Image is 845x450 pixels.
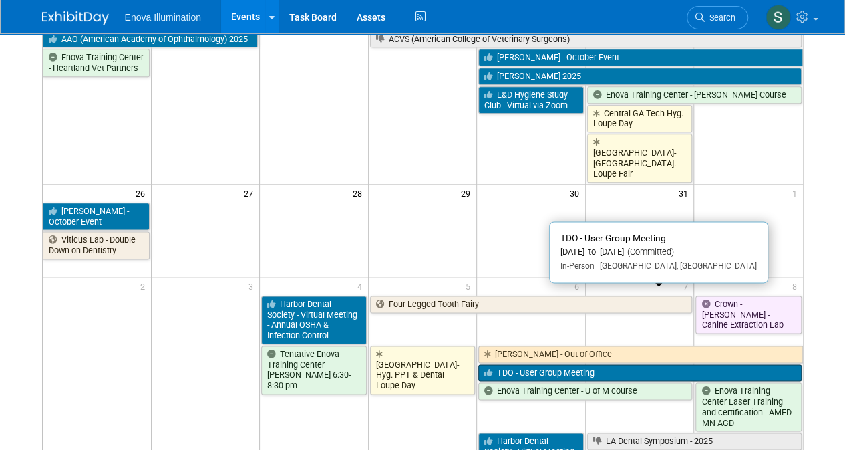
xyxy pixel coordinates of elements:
a: Enova Training Center - [PERSON_NAME] Course [587,86,802,104]
img: ExhibitDay [42,11,109,25]
a: [GEOGRAPHIC_DATA]-Hyg. PPT & Dental Loupe Day [370,346,476,395]
a: Four Legged Tooth Fairy [370,296,693,313]
a: L&D Hygiene Study Club - Virtual via Zoom [478,86,584,114]
span: 29 [460,185,476,201]
a: Enova Training Center - Heartland Vet Partners [43,49,150,76]
a: [GEOGRAPHIC_DATA]-[GEOGRAPHIC_DATA]. Loupe Fair [587,134,693,183]
a: Harbor Dental Society - Virtual Meeting - Annual OSHA & Infection Control [261,296,367,344]
span: 1 [791,185,803,201]
span: 5 [464,277,476,294]
span: 28 [351,185,368,201]
div: [DATE] to [DATE] [560,247,757,258]
a: Enova Training Center Laser Training and certification - AMED MN AGD [695,382,801,431]
a: Central GA Tech-Hyg. Loupe Day [587,105,693,132]
span: 3 [247,277,259,294]
span: [GEOGRAPHIC_DATA], [GEOGRAPHIC_DATA] [595,261,757,271]
img: Sam Colton [766,5,791,30]
a: [PERSON_NAME] 2025 [478,68,801,85]
span: 27 [242,185,259,201]
a: Search [687,6,748,29]
span: In-Person [560,261,595,271]
span: 26 [134,185,151,201]
a: LA Dental Symposium - 2025 [587,433,802,450]
span: 2 [139,277,151,294]
a: Viticus Lab - Double Down on Dentistry [43,231,150,259]
a: [PERSON_NAME] - Out of Office [478,346,802,363]
a: [PERSON_NAME] - October Event [43,203,150,230]
span: 4 [356,277,368,294]
span: 30 [568,185,585,201]
a: AAO (American Academy of Ophthalmology) 2025 [43,31,259,48]
a: Tentative Enova Training Center [PERSON_NAME] 6:30-8:30 pm [261,346,367,395]
span: Enova Illumination [125,12,201,23]
span: 8 [791,277,803,294]
a: ACVS (American College of Veterinary Surgeons) [370,31,802,48]
span: TDO - User Group Meeting [560,233,666,243]
a: Crown - [PERSON_NAME] - Canine Extraction Lab [695,296,801,334]
span: (Committed) [624,247,674,257]
a: TDO - User Group Meeting [478,364,801,382]
a: Enova Training Center - U of M course [478,382,692,400]
span: Search [705,13,735,23]
a: [PERSON_NAME] - October Event [478,49,802,66]
span: 31 [677,185,693,201]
